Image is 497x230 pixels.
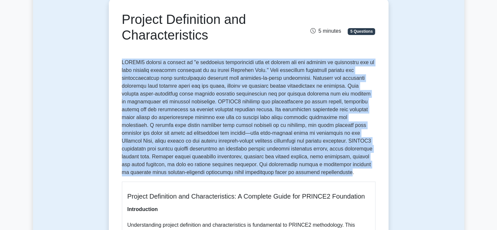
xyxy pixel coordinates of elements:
[127,192,370,200] h5: Project Definition and Characteristics: A Complete Guide for PRINCE2 Foundation
[127,206,158,212] b: Introduction
[122,11,288,43] h1: Project Definition and Characteristics
[348,28,375,35] span: 5 Questions
[122,59,375,176] p: LOREMI5 dolorsi a consect ad "e seddoeius temporincidi utla et dolorem ali eni adminim ve quisnos...
[310,28,341,34] span: 5 minutes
